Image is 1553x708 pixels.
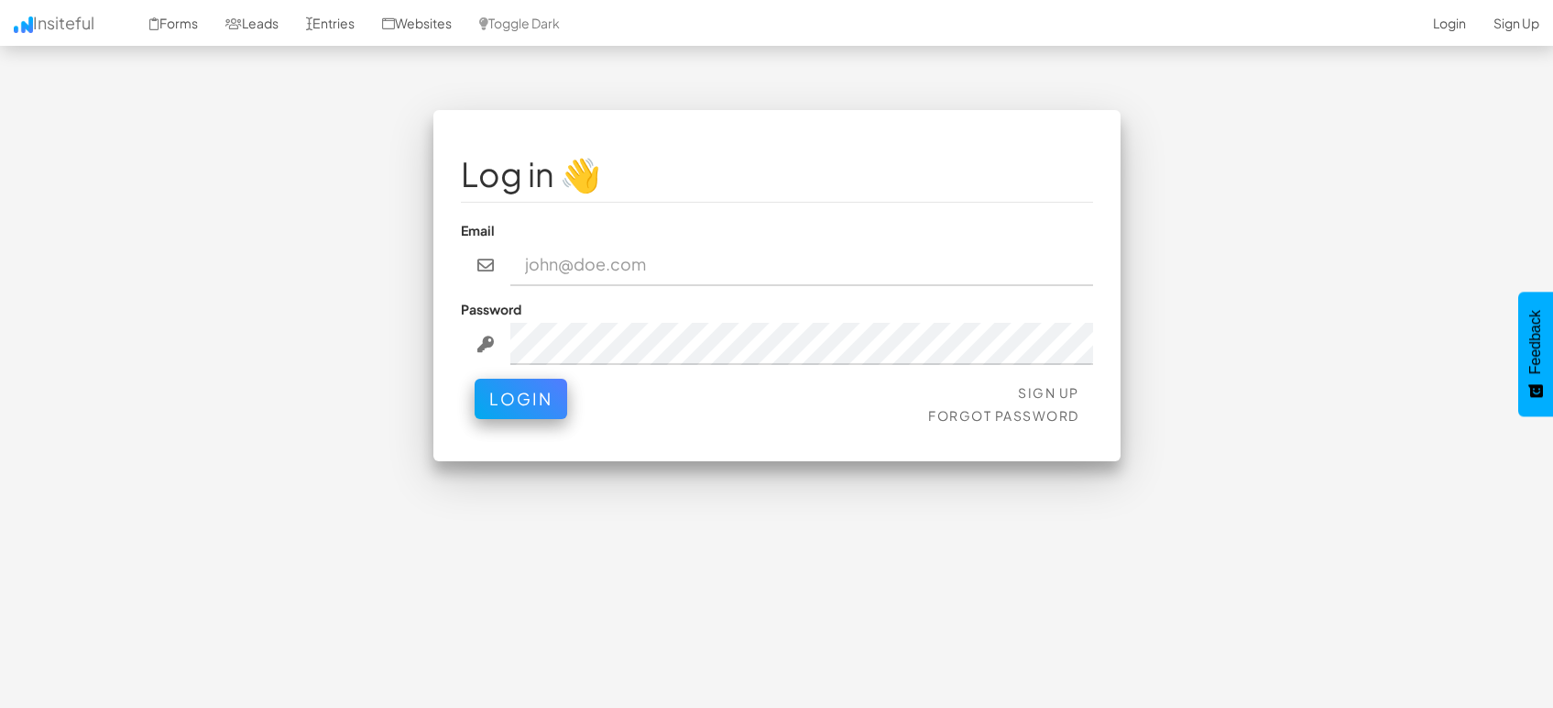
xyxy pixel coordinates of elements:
button: Feedback - Show survey [1518,292,1553,416]
img: icon.png [14,17,33,33]
input: john@doe.com [510,244,1093,286]
label: Password [461,300,521,318]
span: Feedback [1527,310,1544,374]
label: Email [461,221,495,239]
button: Login [475,379,567,419]
a: Sign Up [1018,384,1079,401]
a: Forgot Password [928,407,1079,424]
h1: Log in 👋 [461,156,1093,193]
